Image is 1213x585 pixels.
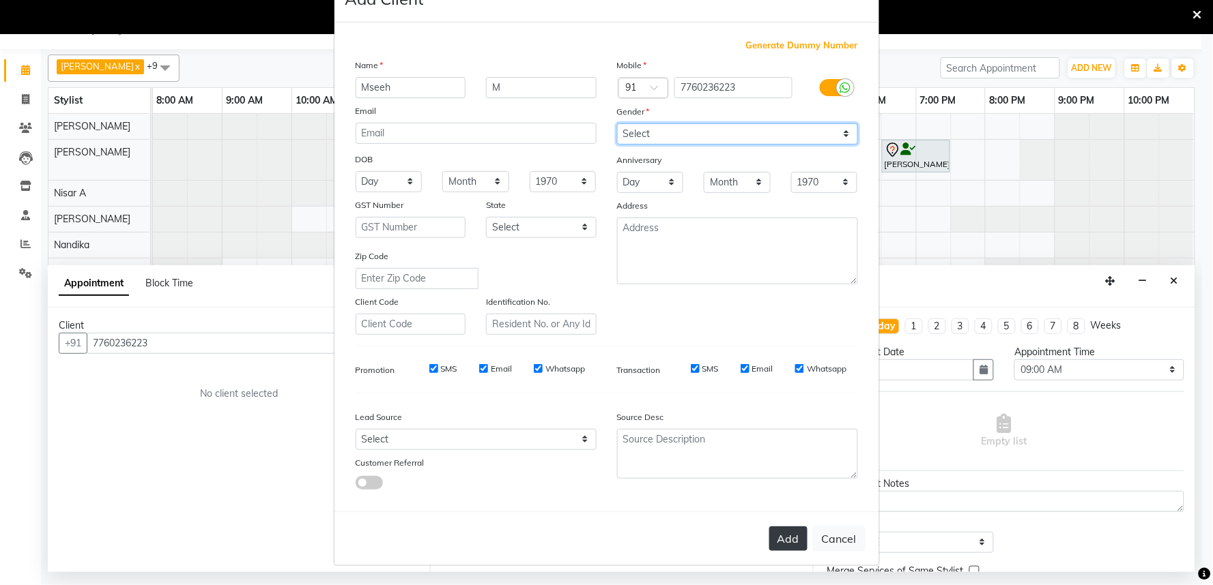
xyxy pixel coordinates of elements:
[486,296,550,308] label: Identification No.
[617,106,650,118] label: Gender
[545,363,585,375] label: Whatsapp
[486,77,597,98] input: Last Name
[486,314,597,335] input: Resident No. or Any Id
[356,411,403,423] label: Lead Source
[617,364,661,376] label: Transaction
[813,526,866,552] button: Cancel
[807,363,846,375] label: Whatsapp
[486,199,506,211] label: State
[441,363,457,375] label: SMS
[356,77,466,98] input: First Name
[356,250,389,262] label: Zip Code
[356,296,399,308] label: Client Code
[617,59,647,72] label: Mobile
[356,268,479,289] input: Enter Zip Code
[356,364,395,376] label: Promotion
[752,363,773,375] label: Email
[356,217,466,238] input: GST Number
[491,363,512,375] label: Email
[769,526,808,551] button: Add
[617,200,648,212] label: Address
[356,59,384,72] label: Name
[356,153,373,166] label: DOB
[356,123,597,144] input: Email
[356,314,466,335] input: Client Code
[356,457,425,469] label: Customer Referral
[702,363,719,375] label: SMS
[617,411,664,423] label: Source Desc
[356,199,404,211] label: GST Number
[617,154,662,166] label: Anniversary
[674,77,793,98] input: Mobile
[356,105,377,117] label: Email
[746,39,858,52] span: Generate Dummy Number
